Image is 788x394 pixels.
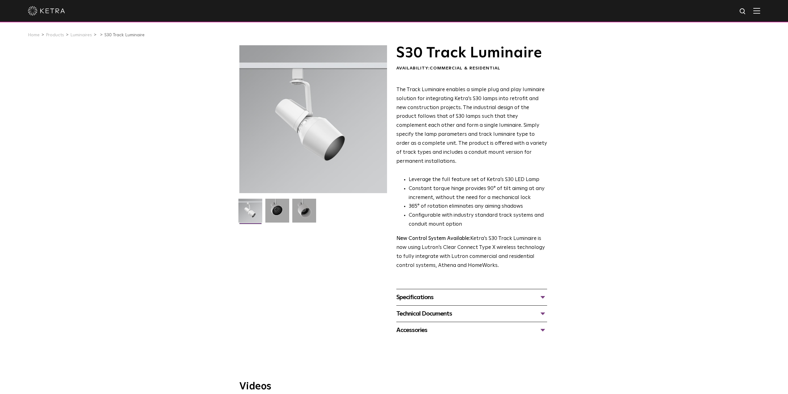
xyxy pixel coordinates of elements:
[104,33,145,37] a: S30 Track Luminaire
[396,325,547,335] div: Accessories
[396,87,547,164] span: The Track Luminaire enables a simple plug and play luminaire solution for integrating Ketra’s S30...
[739,8,747,15] img: search icon
[409,211,547,229] li: Configurable with industry standard track systems and conduit mount option
[409,184,547,202] li: Constant torque hinge provides 90° of tilt aiming at any increment, without the need for a mechan...
[28,6,65,15] img: ketra-logo-2019-white
[239,382,549,392] h3: Videos
[396,65,547,72] div: Availability:
[292,199,316,227] img: 9e3d97bd0cf938513d6e
[46,33,64,37] a: Products
[238,199,262,227] img: S30-Track-Luminaire-2021-Web-Square
[396,45,547,61] h1: S30 Track Luminaire
[396,236,470,241] strong: New Control System Available:
[396,292,547,302] div: Specifications
[753,8,760,14] img: Hamburger%20Nav.svg
[409,175,547,184] li: Leverage the full feature set of Ketra’s S30 LED Lamp
[70,33,92,37] a: Luminaires
[396,309,547,319] div: Technical Documents
[430,66,500,70] span: Commercial & Residential
[265,199,289,227] img: 3b1b0dc7630e9da69e6b
[409,202,547,211] li: 365° of rotation eliminates any aiming shadows
[396,234,547,270] p: Ketra’s S30 Track Luminaire is now using Lutron’s Clear Connect Type X wireless technology to ful...
[28,33,40,37] a: Home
